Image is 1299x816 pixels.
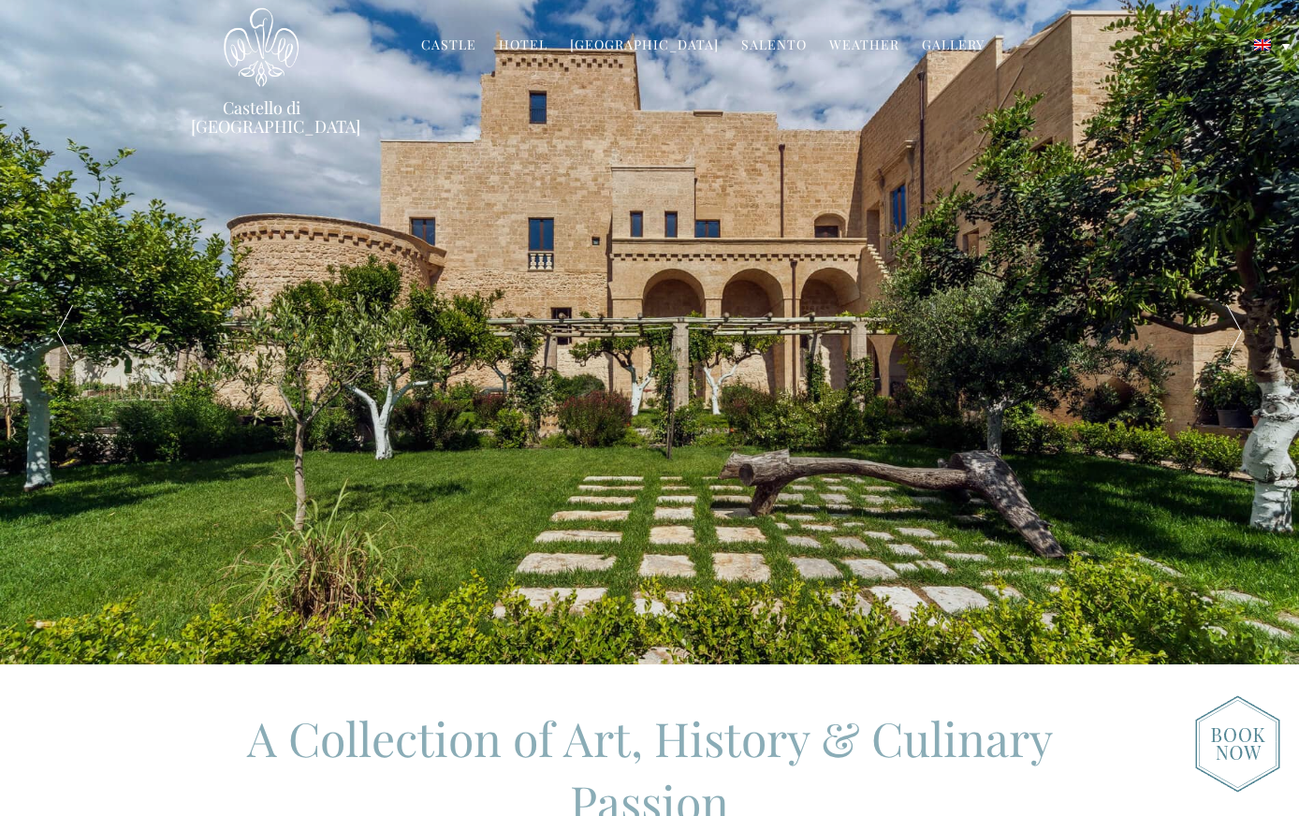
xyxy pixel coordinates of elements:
[421,36,476,57] a: Castle
[741,36,807,57] a: Salento
[922,36,985,57] a: Gallery
[499,36,547,57] a: Hotel
[570,36,719,57] a: [GEOGRAPHIC_DATA]
[1254,39,1271,51] img: English
[191,98,331,136] a: Castello di [GEOGRAPHIC_DATA]
[1195,695,1280,793] img: new-booknow.png
[829,36,899,57] a: Weather
[224,7,299,87] img: Castello di Ugento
